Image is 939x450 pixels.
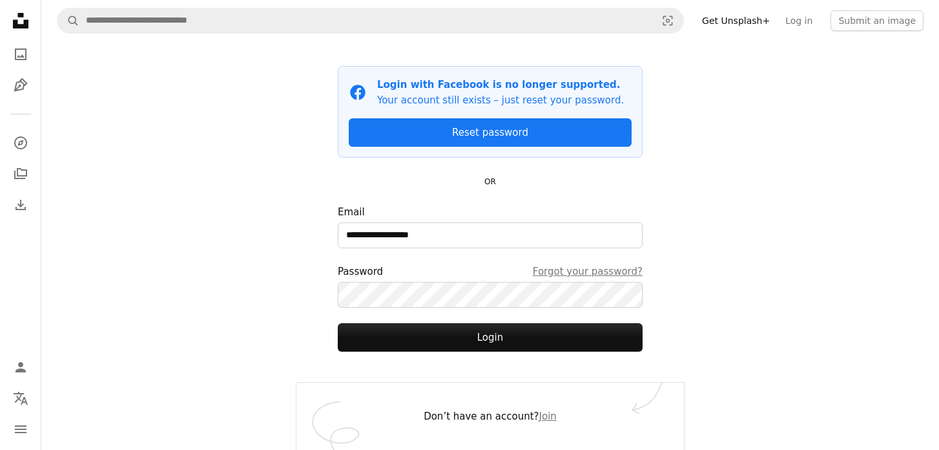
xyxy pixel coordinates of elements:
a: Reset password [349,118,632,147]
div: Password [338,264,643,279]
a: Explore [8,130,34,156]
a: Log in [778,10,820,31]
button: Visual search [652,8,683,33]
input: PasswordForgot your password? [338,282,643,308]
p: Your account still exists – just reset your password. [377,92,624,108]
a: Illustrations [8,72,34,98]
form: Find visuals sitewide [57,8,684,34]
a: Collections [8,161,34,187]
div: Don’t have an account? [296,383,684,450]
a: Download History [8,192,34,218]
input: Email [338,222,643,248]
small: OR [484,177,496,186]
button: Menu [8,416,34,442]
a: Log in / Sign up [8,354,34,380]
button: Search Unsplash [57,8,79,33]
a: Home — Unsplash [8,8,34,36]
a: Forgot your password? [533,264,643,279]
button: Language [8,385,34,411]
p: Login with Facebook is no longer supported. [377,77,624,92]
button: Submit an image [831,10,924,31]
a: Photos [8,41,34,67]
a: Get Unsplash+ [694,10,778,31]
label: Email [338,204,643,248]
a: Join [539,411,557,422]
button: Login [338,323,643,352]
